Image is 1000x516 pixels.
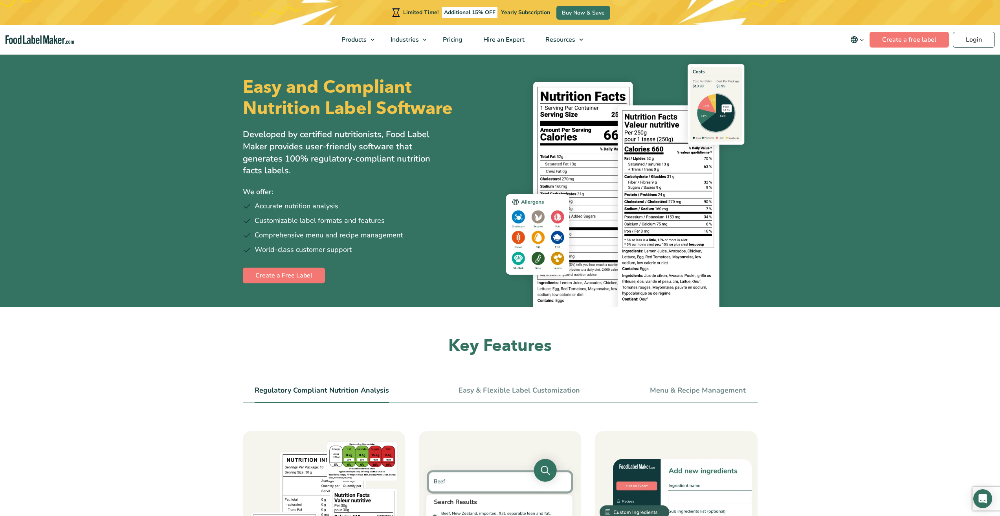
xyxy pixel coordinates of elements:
[403,9,439,16] span: Limited Time!
[556,6,610,20] a: Buy Now & Save
[243,77,494,119] h1: Easy and Compliant Nutrition Label Software
[255,385,389,403] li: Regulatory Compliant Nutrition Analysis
[650,386,746,395] a: Menu & Recipe Management
[331,25,378,54] a: Products
[243,335,758,357] h2: Key Features
[255,230,403,241] span: Comprehensive menu and recipe management
[953,32,995,48] a: Login
[380,25,431,54] a: Industries
[243,129,447,177] p: Developed by certified nutritionists, Food Label Maker provides user-friendly software that gener...
[459,385,580,403] li: Easy & Flexible Label Customization
[442,7,497,18] span: Additional 15% OFF
[440,35,463,44] span: Pricing
[535,25,587,54] a: Resources
[433,25,471,54] a: Pricing
[870,32,949,48] a: Create a free label
[255,215,385,226] span: Customizable label formats and features
[255,244,352,255] span: World-class customer support
[255,386,389,395] a: Regulatory Compliant Nutrition Analysis
[481,35,525,44] span: Hire an Expert
[243,268,325,283] a: Create a Free Label
[973,489,992,508] div: Open Intercom Messenger
[459,386,580,395] a: Easy & Flexible Label Customization
[243,186,494,198] p: We offer:
[388,35,420,44] span: Industries
[255,201,338,211] span: Accurate nutrition analysis
[339,35,367,44] span: Products
[543,35,576,44] span: Resources
[650,385,746,403] li: Menu & Recipe Management
[473,25,533,54] a: Hire an Expert
[501,9,550,16] span: Yearly Subscription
